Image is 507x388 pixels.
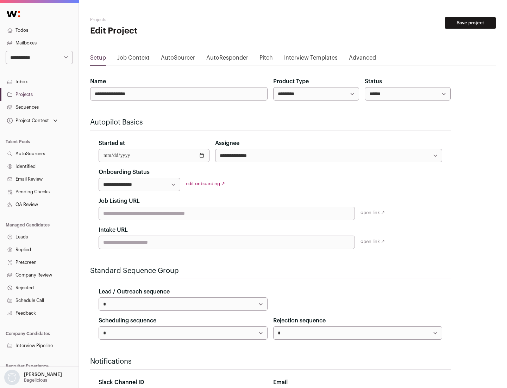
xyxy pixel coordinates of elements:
[3,7,24,21] img: Wellfound
[215,139,239,147] label: Assignee
[24,377,47,383] p: Bagelicious
[99,139,125,147] label: Started at
[90,17,225,23] h2: Projects
[90,25,225,37] h1: Edit Project
[99,316,156,325] label: Scheduling sequence
[349,54,376,65] a: Advanced
[24,372,62,377] p: [PERSON_NAME]
[99,287,170,296] label: Lead / Outreach sequence
[99,226,128,234] label: Intake URL
[273,77,309,86] label: Product Type
[3,370,63,385] button: Open dropdown
[6,116,59,126] button: Open dropdown
[90,357,451,366] h2: Notifications
[365,77,382,86] label: Status
[99,197,140,205] label: Job Listing URL
[90,77,106,86] label: Name
[117,54,150,65] a: Job Context
[90,117,451,127] h2: Autopilot Basics
[4,370,20,385] img: nopic.png
[206,54,248,65] a: AutoResponder
[90,266,451,276] h2: Standard Sequence Group
[99,168,150,176] label: Onboarding Status
[99,378,144,387] label: Slack Channel ID
[186,181,225,186] a: edit onboarding ↗
[259,54,273,65] a: Pitch
[273,316,326,325] label: Rejection sequence
[284,54,338,65] a: Interview Templates
[161,54,195,65] a: AutoSourcer
[6,118,49,123] div: Project Context
[445,17,496,29] button: Save project
[90,54,106,65] a: Setup
[273,378,442,387] div: Email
